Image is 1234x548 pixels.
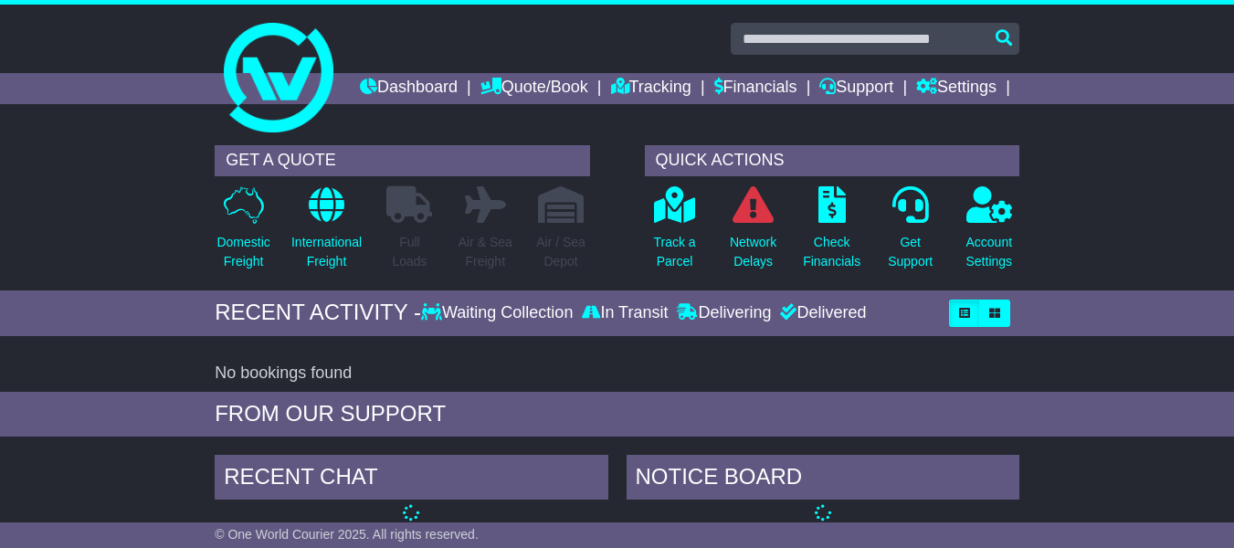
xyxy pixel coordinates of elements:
a: GetSupport [887,185,933,281]
div: Delivered [775,303,866,323]
p: Air / Sea Depot [536,233,585,271]
p: Track a Parcel [653,233,695,271]
a: CheckFinancials [802,185,861,281]
a: NetworkDelays [729,185,777,281]
a: Track aParcel [652,185,696,281]
p: Get Support [888,233,933,271]
a: Financials [714,73,797,104]
div: Delivering [672,303,775,323]
a: InternationalFreight [290,185,363,281]
span: © One World Courier 2025. All rights reserved. [215,527,479,542]
a: Dashboard [360,73,458,104]
div: Waiting Collection [421,303,577,323]
div: QUICK ACTIONS [645,145,1019,176]
p: Full Loads [386,233,432,271]
p: Check Financials [803,233,860,271]
div: In Transit [577,303,672,323]
a: AccountSettings [965,185,1013,281]
div: No bookings found [215,364,1019,384]
p: Domestic Freight [216,233,269,271]
div: RECENT ACTIVITY - [215,300,421,326]
a: Support [819,73,893,104]
p: International Freight [291,233,362,271]
a: DomesticFreight [216,185,270,281]
p: Network Delays [730,233,776,271]
a: Settings [916,73,997,104]
div: NOTICE BOARD [627,455,1019,504]
p: Air & Sea Freight [459,233,512,271]
div: RECENT CHAT [215,455,607,504]
a: Tracking [611,73,691,104]
p: Account Settings [965,233,1012,271]
div: FROM OUR SUPPORT [215,401,1019,427]
div: GET A QUOTE [215,145,589,176]
a: Quote/Book [480,73,588,104]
